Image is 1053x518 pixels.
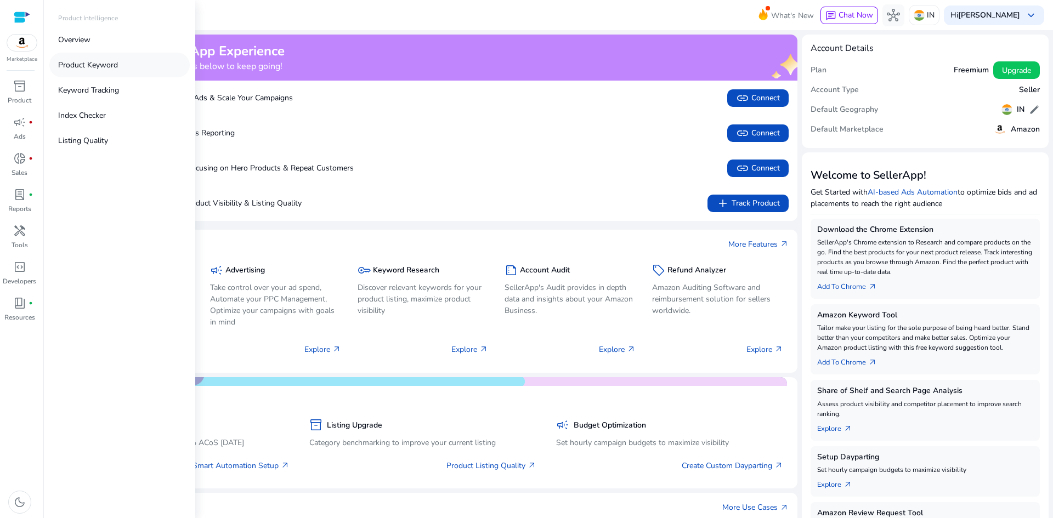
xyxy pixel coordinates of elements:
span: inventory_2 [13,79,26,93]
p: Take control over your ad spend, Automate your PPC Management, Optimize your campaigns with goals... [210,282,341,328]
a: Add To Chrome [817,352,886,368]
p: Developers [3,276,36,286]
span: code_blocks [13,260,26,274]
span: Track Product [716,197,780,210]
span: dark_mode [13,496,26,509]
p: IN [927,5,935,25]
h5: Refund Analyzer [667,266,726,275]
span: fiber_manual_record [29,301,33,305]
h5: Plan [811,66,826,75]
img: in.svg [914,10,925,21]
span: arrow_outward [868,358,877,367]
span: link [736,92,749,105]
p: Explore [746,344,783,355]
h5: Default Marketplace [811,125,884,134]
span: sell [652,264,665,277]
a: Explorearrow_outward [817,419,861,434]
span: Upgrade [1002,65,1031,76]
h5: Download the Chrome Extension [817,225,1033,235]
h5: Amazon Review Request Tool [817,509,1033,518]
h5: Account Type [811,86,859,95]
span: arrow_outward [780,240,789,248]
span: chat [825,10,836,21]
h5: Share of Shelf and Search Page Analysis [817,386,1033,396]
p: Product Intelligence [58,13,118,23]
p: Get Started with to optimize bids and ad placements to reach the right audience [811,186,1040,209]
p: Listing Quality [58,135,108,146]
span: donut_small [13,152,26,165]
h5: Keyword Research [373,266,439,275]
span: arrow_outward [479,345,488,354]
span: fiber_manual_record [29,192,33,197]
span: keyboard_arrow_down [1024,9,1038,22]
p: Sales [12,168,27,178]
span: arrow_outward [281,461,290,470]
a: Product Listing Quality [446,460,536,471]
h5: Advertising [225,266,265,275]
span: Chat Now [839,10,873,20]
p: Overview [58,34,90,45]
p: Tools [12,240,28,250]
button: addTrack Product [707,195,789,212]
button: chatChat Now [820,7,878,24]
span: link [736,162,749,175]
span: arrow_outward [774,345,783,354]
p: Amazon Auditing Software and reimbursement solution for sellers worldwide. [652,282,783,316]
span: What's New [771,6,814,25]
p: Product [8,95,31,105]
p: SellerApp's Chrome extension to Research and compare products on the go. Find the best products f... [817,237,1033,277]
h5: IN [1017,105,1024,115]
h5: Setup Dayparting [817,453,1033,462]
h5: Account Audit [520,266,570,275]
span: campaign [210,264,223,277]
span: arrow_outward [332,345,341,354]
img: in.svg [1001,104,1012,115]
p: Ads [14,132,26,141]
span: campaign [13,116,26,129]
span: arrow_outward [780,503,789,512]
a: More Featuresarrow_outward [728,238,789,250]
h3: Welcome to SellerApp! [811,169,1040,182]
span: arrow_outward [774,461,783,470]
p: Explore [599,344,636,355]
p: Product Keyword [58,59,118,71]
p: Category benchmarking to improve your current listing [309,437,536,448]
span: hub [887,9,900,22]
button: linkConnect [727,124,789,142]
h5: Listing Upgrade [327,421,382,430]
h5: Default Geography [811,105,878,115]
a: AI-based Ads Automation [868,187,958,197]
button: hub [882,4,904,26]
p: Resources [4,312,35,322]
img: amazon.svg [993,123,1006,136]
p: Assess product visibility and competitor placement to improve search ranking. [817,399,1033,419]
span: campaign [556,418,569,431]
img: amazon.svg [7,35,37,51]
span: Connect [736,162,780,175]
p: Boost Sales by Focusing on Hero Products & Repeat Customers [77,162,354,174]
span: fiber_manual_record [29,120,33,124]
p: Set hourly campaign budgets to maximize visibility [556,437,783,448]
span: arrow_outward [528,461,536,470]
span: link [736,127,749,140]
span: key [358,264,371,277]
p: Set hourly campaign budgets to maximize visibility [817,465,1033,475]
span: arrow_outward [627,345,636,354]
p: Discover relevant keywords for your product listing, maximize product visibility [358,282,489,316]
span: edit [1029,104,1040,115]
p: SellerApp's Audit provides in depth data and insights about your Amazon Business. [505,282,636,316]
span: arrow_outward [843,480,852,489]
span: lab_profile [13,188,26,201]
a: Add To Chrome [817,277,886,292]
a: Explorearrow_outward [817,475,861,490]
button: linkConnect [727,89,789,107]
h5: Freemium [954,66,989,75]
span: Connect [736,127,780,140]
p: Hi [950,12,1020,19]
button: Upgrade [993,61,1040,79]
h4: Account Details [811,43,874,54]
p: Tailor make your listing for the sole purpose of being heard better. Stand better than your compe... [817,323,1033,352]
p: Reports [8,204,31,214]
span: add [716,197,729,210]
h5: Budget Optimization [574,421,646,430]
